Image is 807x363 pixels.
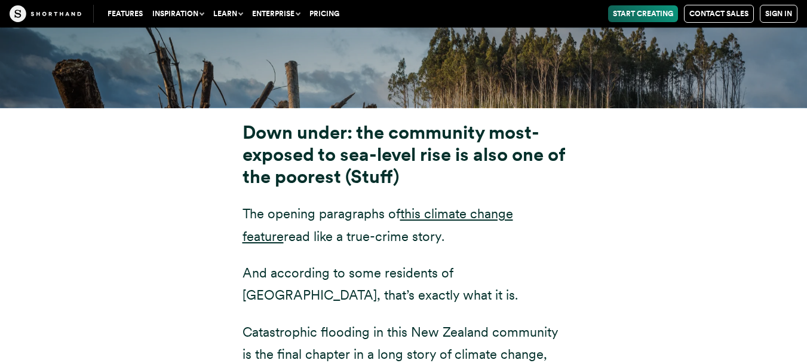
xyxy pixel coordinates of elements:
p: And according to some residents of [GEOGRAPHIC_DATA], that’s exactly what it is. [243,262,565,307]
a: Features [103,5,148,22]
p: The opening paragraphs of read like a true-crime story. [243,203,565,248]
a: Start Creating [608,5,678,22]
strong: Down under: the community most-exposed to sea-level rise is also one of the poorest (Stuff) [243,121,565,188]
a: Pricing [305,5,344,22]
button: Inspiration [148,5,208,22]
a: this climate change feature [243,206,513,243]
button: Enterprise [247,5,305,22]
h3: 9 powerful climate change stories [188,7,619,28]
img: The Craft [10,5,81,22]
a: Sign in [760,5,797,23]
a: Contact Sales [684,5,754,23]
button: Learn [208,5,247,22]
